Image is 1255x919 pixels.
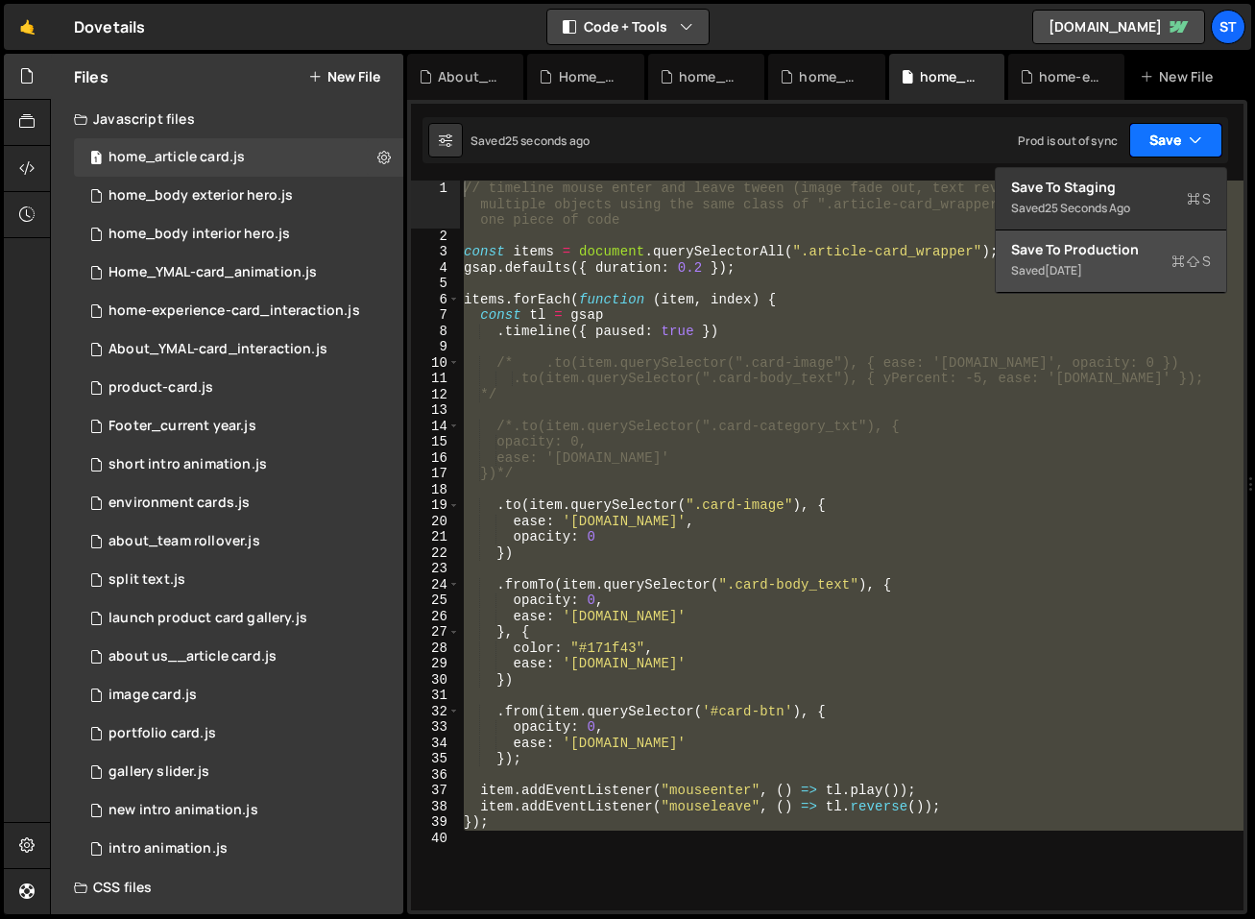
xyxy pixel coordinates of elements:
div: Saved [1011,259,1211,282]
span: S [1187,189,1211,208]
div: 11 [411,371,460,387]
div: home-experience-card_interaction.js [109,302,360,320]
div: 15113/41064.js [74,753,403,791]
div: 28 [411,641,460,657]
div: Save to Production [1011,240,1211,259]
h2: Files [74,66,109,87]
div: Save to Staging [1011,178,1211,197]
div: about_team rollover.js [109,533,260,550]
div: 20 [411,514,460,530]
div: 15113/39522.js [74,484,403,522]
div: 15113/39807.js [74,830,403,868]
div: Home_YMAL-card_animation.js [109,264,317,281]
div: 25 [411,593,460,609]
div: New File [1140,67,1220,86]
div: 1 [411,181,460,229]
div: environment cards.js [109,495,250,512]
div: 12 [411,387,460,403]
div: 22 [411,545,460,562]
span: 1 [90,152,102,167]
a: 🤙 [4,4,51,50]
div: 26 [411,609,460,625]
div: 36 [411,767,460,784]
div: home_article card.js [920,67,981,86]
div: home_body exterior hero.js [74,177,403,215]
div: 15113/39528.js [74,561,403,599]
div: Footer_current year.js [74,407,403,446]
button: Save to StagingS Saved25 seconds ago [996,168,1226,230]
div: short intro animation.js [109,456,267,473]
div: Dovetails [74,15,145,38]
div: 38 [411,799,460,815]
div: 18 [411,482,460,498]
div: home_body exterior hero.js [109,187,293,205]
div: intro animation.js [109,840,228,858]
div: 16 [411,450,460,467]
div: home_body interior hero.js [679,67,741,86]
div: 15113/43395.js [74,446,403,484]
div: About_YMAL-card_interaction.js [438,67,500,86]
a: [DOMAIN_NAME] [1032,10,1205,44]
div: home_article card.js [109,149,245,166]
span: S [1171,252,1211,271]
div: 33 [411,719,460,736]
div: 15113/42276.js [74,599,403,638]
div: 15113/42595.js [74,791,403,830]
div: 37 [411,783,460,799]
div: home-experience-card_interaction.js [1039,67,1101,86]
div: 39 [411,814,460,831]
div: 10 [411,355,460,372]
div: home-experience-card_interaction.js [74,292,403,330]
div: home_article card.js [74,138,403,177]
div: product-card.js [109,379,213,397]
div: 15113/39517.js [74,676,403,714]
div: new intro animation.js [109,802,258,819]
div: 40 [411,831,460,847]
div: 35 [411,751,460,767]
div: Javascript files [51,100,403,138]
div: about_team rollover.js [74,522,403,561]
button: Save to ProductionS Saved[DATE] [996,230,1226,293]
div: 2 [411,229,460,245]
div: home_body exterior hero.js [799,67,861,86]
div: home_body interior hero.js [74,215,403,254]
div: about us__article card.js [109,648,277,665]
div: 8 [411,324,460,340]
div: Home_YMAL-card_animation.js [559,67,621,86]
div: 7 [411,307,460,324]
div: 9 [411,339,460,355]
div: Home_YMAL-card_animation.js [74,254,403,292]
div: 29 [411,656,460,672]
div: 25 seconds ago [1045,200,1130,216]
div: 15113/39563.js [74,714,403,753]
div: 19 [411,497,460,514]
div: 5 [411,276,460,292]
div: 31 [411,688,460,704]
div: 30 [411,672,460,689]
div: 13 [411,402,460,419]
button: Code + Tools [547,10,709,44]
div: image card.js [109,687,197,704]
div: About_YMAL-card_interaction.js [109,341,327,358]
div: 25 seconds ago [505,133,590,149]
div: 32 [411,704,460,720]
div: Footer_current year.js [109,418,256,435]
div: 6 [411,292,460,308]
div: 24 [411,577,460,593]
button: Save [1129,123,1222,157]
div: 34 [411,736,460,752]
div: split text.js [109,571,185,589]
a: St [1211,10,1245,44]
div: About_YMAL-card_interaction.js [74,330,403,369]
div: gallery slider.js [109,763,209,781]
div: home_body interior hero.js [109,226,290,243]
div: 17 [411,466,460,482]
div: 14 [411,419,460,435]
div: launch product card gallery.js [109,610,307,627]
div: 4 [411,260,460,277]
div: 15113/42183.js [74,369,403,407]
div: 15 [411,434,460,450]
div: Saved [1011,197,1211,220]
div: 3 [411,244,460,260]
